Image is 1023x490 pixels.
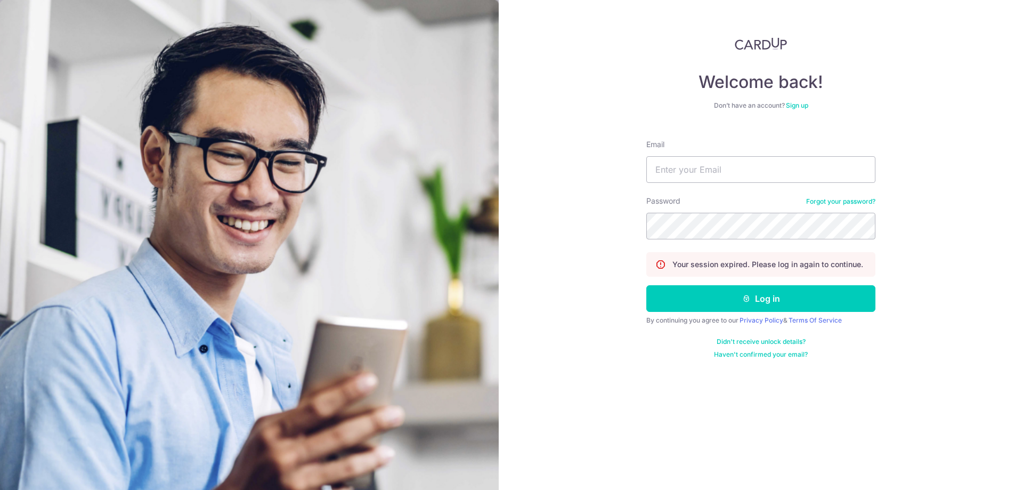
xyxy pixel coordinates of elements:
[789,316,842,324] a: Terms Of Service
[740,316,783,324] a: Privacy Policy
[672,259,863,270] p: Your session expired. Please log in again to continue.
[735,37,787,50] img: CardUp Logo
[714,350,808,359] a: Haven't confirmed your email?
[646,196,680,206] label: Password
[646,139,664,150] label: Email
[646,316,875,325] div: By continuing you agree to our &
[646,71,875,93] h4: Welcome back!
[646,285,875,312] button: Log in
[717,338,806,346] a: Didn't receive unlock details?
[786,101,808,109] a: Sign up
[806,197,875,206] a: Forgot your password?
[646,101,875,110] div: Don’t have an account?
[646,156,875,183] input: Enter your Email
